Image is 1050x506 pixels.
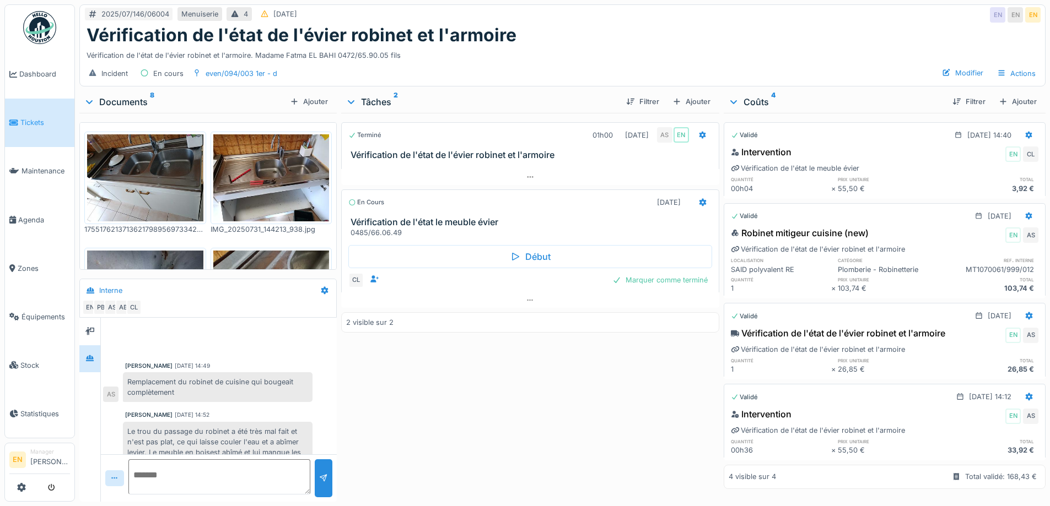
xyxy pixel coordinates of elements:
div: 1 [731,283,831,293]
div: IMG_20250731_144213_938.jpg [211,224,332,235]
a: Dashboard [5,50,74,99]
div: [DATE] 14:40 [967,130,1011,140]
div: [PERSON_NAME] [125,411,173,419]
div: Intervention [731,407,791,421]
a: Stock [5,341,74,389]
div: EN [1008,7,1023,23]
div: Vérification de l'état le meuble évier [731,163,859,173]
div: [PERSON_NAME] [125,362,173,370]
div: 01h00 [593,130,613,140]
div: SAID polyvalent RE [731,264,831,275]
a: Agenda [5,195,74,244]
div: Actions [992,66,1041,81]
div: Coûts [728,95,944,108]
div: Interne [99,285,122,296]
div: CL [126,300,142,315]
div: 1 [731,364,831,374]
div: Ajouter [286,94,332,109]
li: [PERSON_NAME] [30,448,70,471]
div: 26,85 € [938,364,1038,374]
div: Vérification de l'état de l'évier robinet et l'armoire [731,244,905,254]
div: AS [1023,409,1038,424]
div: Vérification de l'état de l'évier robinet et l'armoire [731,425,905,436]
a: Zones [5,244,74,292]
div: Modifier [938,66,988,80]
div: 26,85 € [838,364,938,374]
div: × [831,183,838,194]
div: Vérification de l'état de l'évier robinet et l'armoire. Madame Fatma EL BAHI 0472/65.90.05 fils [87,46,1038,61]
div: Filtrer [948,94,990,109]
div: × [831,283,838,293]
h6: quantité [731,357,831,364]
span: Stock [20,360,70,371]
div: Filtrer [622,94,664,109]
div: AB [115,300,131,315]
div: Le trou du passage du robinet a été très mal fait et n'est pas plat, ce qui laisse couler l'eau e... [123,422,313,473]
img: eos005q4q5c0wzyrjxh0hywu523n [87,134,203,221]
h6: total [938,357,1038,364]
h3: Vérification de l'état de l'évier robinet et l'armoire [351,150,714,160]
div: AS [1023,227,1038,243]
h6: localisation [731,257,831,264]
div: AS [657,127,672,143]
div: EN [82,300,98,315]
div: Manager [30,448,70,456]
div: Plomberie - Robinetterie [838,264,938,275]
div: CL [348,273,364,288]
div: 2025/07/146/06004 [101,9,169,19]
span: Équipements [21,312,70,322]
span: Tickets [20,117,70,128]
h6: quantité [731,438,831,445]
h6: quantité [731,276,831,283]
span: Zones [18,263,70,274]
div: Remplacement du robinet de cuisine qui bougeait complètement [123,372,313,402]
div: Validé [731,130,758,140]
div: Marquer comme terminé [608,273,712,287]
div: 55,50 € [838,445,938,455]
div: [DATE] 14:49 [175,362,210,370]
h6: total [938,438,1038,445]
span: Statistiques [20,409,70,419]
sup: 2 [394,95,398,108]
div: Vérification de l'état de l'évier robinet et l'armoire [731,344,905,355]
div: Validé [731,211,758,221]
div: Documents [84,95,286,108]
div: 3,92 € [938,183,1038,194]
h6: prix unitaire [838,357,938,364]
div: Total validé: 168,43 € [965,471,1037,482]
div: [DATE] 14:52 [175,411,209,419]
div: Validé [731,312,758,321]
div: Ajouter [994,94,1041,109]
div: 2 visible sur 2 [346,317,394,328]
h6: total [938,176,1038,183]
h6: prix unitaire [838,176,938,183]
span: Dashboard [19,69,70,79]
h6: ref. interne [938,257,1038,264]
div: Menuiserie [181,9,218,19]
div: 55,50 € [838,183,938,194]
div: MT1070061/999/012 [938,264,1038,275]
div: Validé [731,393,758,402]
h6: prix unitaire [838,438,938,445]
div: Incident [101,68,128,79]
sup: 4 [771,95,776,108]
div: En cours [348,198,384,207]
div: Tâches [346,95,617,108]
h1: Vérification de l'état de l'évier robinet et l'armoire [87,25,516,46]
div: EN [1025,7,1041,23]
h3: Vérification de l'état le meuble évier [351,217,714,227]
div: [DATE] [657,197,681,208]
div: 33,92 € [938,445,1038,455]
sup: 8 [150,95,154,108]
div: AS [103,387,119,402]
div: 103,74 € [838,283,938,293]
div: Intervention [731,145,791,159]
div: [DATE] [625,130,649,140]
div: 4 [244,9,248,19]
div: EN [1005,409,1021,424]
img: jwsjb1zws9981rjjlz0i49126oze [213,251,330,338]
div: [DATE] [988,311,1011,321]
span: Maintenance [21,166,70,176]
div: even/094/003 1er - d [206,68,277,79]
div: × [831,445,838,455]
